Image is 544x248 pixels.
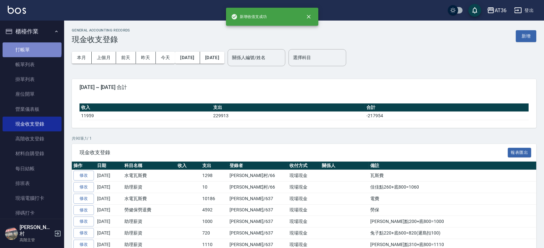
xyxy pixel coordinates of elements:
[3,131,62,146] a: 高階收支登錄
[369,170,536,182] td: 瓦斯費
[201,182,228,193] td: 10
[96,193,123,204] td: [DATE]
[201,170,228,182] td: 1298
[3,117,62,131] a: 現金收支登錄
[288,204,320,216] td: 現場現金
[201,216,228,227] td: 1000
[175,52,200,64] button: [DATE]
[3,176,62,191] a: 排班表
[516,30,536,42] button: 新增
[3,206,62,220] a: 掃碼打卡
[96,204,123,216] td: [DATE]
[3,57,62,72] a: 帳單列表
[96,170,123,182] td: [DATE]
[73,171,94,181] a: 修改
[228,182,288,193] td: [PERSON_NAME]村/66
[201,162,228,170] th: 支出
[20,237,52,243] p: 高階主管
[73,228,94,238] a: 修改
[201,193,228,204] td: 10186
[72,162,96,170] th: 操作
[123,182,176,193] td: 助理薪資
[495,6,506,14] div: AT36
[231,13,267,20] span: 新增收借支成功
[96,182,123,193] td: [DATE]
[228,204,288,216] td: [PERSON_NAME]/637
[5,227,18,240] img: Person
[156,52,175,64] button: 今天
[3,146,62,161] a: 材料自購登錄
[80,103,212,112] th: 收入
[8,6,26,14] img: Logo
[320,162,369,170] th: 關係人
[123,204,176,216] td: 勞健保勞退費
[73,217,94,226] a: 修改
[288,193,320,204] td: 現場現金
[228,193,288,204] td: [PERSON_NAME]/637
[96,216,123,227] td: [DATE]
[468,4,481,17] button: save
[3,161,62,176] a: 每日結帳
[72,28,130,32] h2: GENERAL ACCOUNTING RECORDS
[80,149,508,156] span: 現金收支登錄
[512,4,536,16] button: 登出
[288,182,320,193] td: 現場現金
[508,148,531,158] button: 報表匯出
[123,193,176,204] td: 水電瓦斯費
[3,191,62,206] a: 現場電腦打卡
[508,149,531,155] a: 報表匯出
[365,111,529,120] td: -217954
[212,103,365,112] th: 支出
[365,103,529,112] th: 合計
[288,170,320,182] td: 現場現金
[228,162,288,170] th: 登錄者
[369,193,536,204] td: 電費
[3,102,62,117] a: 營業儀表板
[72,52,92,64] button: 本月
[228,227,288,239] td: [PERSON_NAME]/637
[123,216,176,227] td: 助理薪資
[116,52,136,64] button: 前天
[80,84,529,91] span: [DATE] ~ [DATE] 合計
[73,205,94,215] a: 修改
[92,52,116,64] button: 上個月
[123,162,176,170] th: 科目名稱
[72,136,536,141] p: 共 90 筆, 1 / 1
[212,111,365,120] td: 229913
[201,204,228,216] td: 4592
[288,216,320,227] td: 現場現金
[369,182,536,193] td: 佳佳點260+底800=1060
[3,23,62,40] button: 櫃檯作業
[80,111,212,120] td: 11959
[123,170,176,182] td: 水電瓦斯費
[369,216,536,227] td: [PERSON_NAME]點200+底800=1000
[369,227,536,239] td: 兔子點220+底600=820(遲島扣100)
[123,227,176,239] td: 助理薪資
[228,216,288,227] td: [PERSON_NAME]/637
[201,227,228,239] td: 720
[288,162,320,170] th: 收付方式
[516,33,536,39] a: 新增
[369,162,536,170] th: 備註
[288,227,320,239] td: 現場現金
[72,35,130,44] h3: 現金收支登錄
[369,204,536,216] td: 勞保
[3,42,62,57] a: 打帳單
[20,224,52,237] h5: [PERSON_NAME]村
[302,10,316,24] button: close
[73,194,94,204] a: 修改
[484,4,509,17] button: AT36
[200,52,224,64] button: [DATE]
[96,227,123,239] td: [DATE]
[3,72,62,87] a: 掛單列表
[96,162,123,170] th: 日期
[228,170,288,182] td: [PERSON_NAME]村/66
[73,182,94,192] a: 修改
[3,87,62,102] a: 座位開單
[136,52,156,64] button: 昨天
[176,162,201,170] th: 收入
